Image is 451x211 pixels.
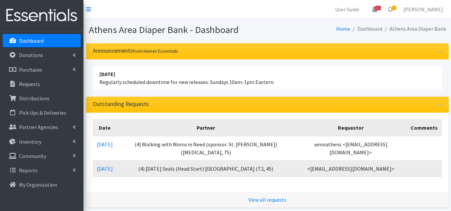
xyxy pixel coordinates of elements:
[19,124,58,130] p: Partner Agencies
[99,71,115,77] strong: [DATE]
[19,138,41,145] p: Inventory
[295,136,407,161] td: wmnathens <[EMAIL_ADDRESS][DOMAIN_NAME]>
[97,141,113,148] a: [DATE]
[295,119,407,136] th: Requestor
[248,196,286,203] a: View all requests
[117,136,295,161] td: (4) Walking with Moms in Need (sponsor: St. [PERSON_NAME]) ([MEDICAL_DATA], 75)
[3,106,81,119] a: Pick Ups & Deliveries
[3,149,81,163] a: Community
[3,34,81,47] a: Dashboard
[19,66,42,73] p: Purchases
[93,101,149,108] h3: Outstanding Requests
[19,153,46,159] p: Community
[398,3,448,16] a: [PERSON_NAME]
[19,181,57,188] p: My Organization
[19,52,43,58] p: Donations
[375,6,381,10] span: 12
[350,24,382,34] li: Dashboard
[3,178,81,191] a: My Organization
[93,47,178,54] h3: Announcements
[3,77,81,91] a: Requests
[3,48,81,62] a: Donations
[3,120,81,134] a: Partner Agencies
[3,164,81,177] a: Reports
[97,165,113,172] a: [DATE]
[133,48,178,54] small: from Human Essentials
[382,24,446,34] li: Athens Area Diaper Bank
[407,119,442,136] th: Comments
[330,3,365,16] a: User Guide
[19,167,38,174] p: Reports
[19,81,40,87] p: Requests
[295,160,407,177] td: <[EMAIL_ADDRESS][DOMAIN_NAME]>
[3,63,81,76] a: Purchases
[93,119,117,136] th: Date
[19,109,66,116] p: Pick Ups & Deliveries
[3,135,81,148] a: Inventory
[19,95,49,102] p: Distributions
[392,6,396,10] span: 2
[117,119,295,136] th: Partner
[3,4,81,27] img: HumanEssentials
[3,92,81,105] a: Distributions
[117,160,295,177] td: (4) [DATE] Seals (Head Start) [GEOGRAPHIC_DATA] (T2, 45)
[19,37,44,44] p: Dashboard
[89,24,265,36] h1: Athens Area Diaper Bank - Dashboard
[336,25,350,32] a: Home
[93,66,442,90] li: Regularly scheduled downtime for new releases: Sundays 10am-1pm Eastern.
[383,3,398,16] a: 2
[367,3,383,16] a: 12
